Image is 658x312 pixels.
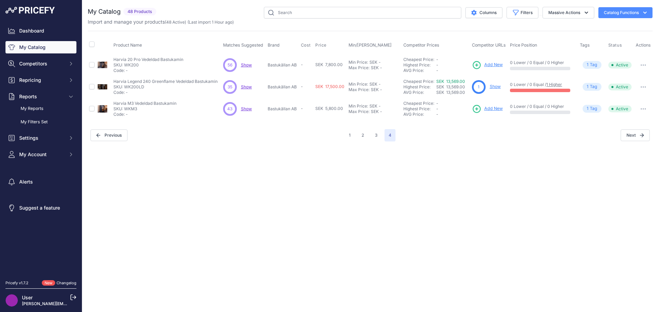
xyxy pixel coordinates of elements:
a: Suggest a feature [5,202,76,214]
span: 35 [228,84,232,90]
span: New [42,280,55,286]
span: - [301,106,303,111]
span: SEK 13,569.00 [436,84,465,89]
nav: Sidebar [5,25,76,272]
span: (Last import 1 Hour ago) [187,20,234,25]
span: 1 [587,105,588,112]
p: Code: - [113,90,218,95]
div: SEK 13,569.00 [436,90,469,95]
p: SKU: WK200 [113,62,183,68]
p: Harvia M3 Vedeldad Bastukamin [113,101,176,106]
button: Previous [90,129,127,141]
button: Reports [5,90,76,103]
span: Repricing [19,77,64,84]
input: Search [264,7,461,18]
div: - [377,82,381,87]
a: My Reports [5,103,76,115]
span: - [301,62,303,67]
span: Active [608,62,632,68]
span: SEK 7,800.00 [315,62,343,67]
div: Max Price: [349,109,369,114]
div: Min Price: [349,82,368,87]
span: SEK 5,800.00 [315,106,343,111]
div: SEK [369,103,377,109]
span: 1 [587,62,588,68]
span: Settings [19,135,64,141]
span: Add New [484,105,503,112]
a: 1 Higher [546,82,562,87]
span: Status [608,42,622,48]
a: My Filters Set [5,116,76,128]
h2: My Catalog [88,7,121,16]
span: 4 [385,129,395,141]
span: Price Position [510,42,537,48]
div: Highest Price: [403,106,436,112]
div: Max Price: [349,87,369,92]
a: User [22,295,33,300]
button: Go to page 2 [357,129,368,141]
span: Competitor URLs [472,42,506,48]
a: Cheapest Price: [403,57,434,62]
div: AVG Price: [403,90,436,95]
span: My Account [19,151,64,158]
div: AVG Price: [403,68,436,73]
p: Bastukällan AB [268,106,298,112]
div: - [379,87,382,92]
span: Show [241,84,252,89]
div: Min Price: [349,60,368,65]
a: Dashboard [5,25,76,37]
span: Tags [580,42,590,48]
p: SKU: WKM3 [113,106,176,112]
span: Competitor Prices [403,42,439,48]
p: 0 Lower / 0 Equal / [510,82,573,87]
span: 1 [587,84,588,90]
a: Show [241,106,252,111]
span: 56 [228,62,232,68]
span: - [436,62,438,67]
a: Add New [472,60,503,70]
button: Columns [465,7,502,18]
button: Cost [301,42,312,48]
button: Competitors [5,58,76,70]
a: [PERSON_NAME][EMAIL_ADDRESS][DOMAIN_NAME] [22,301,127,306]
a: Add New [472,104,503,114]
div: SEK [371,65,379,71]
span: Actions [636,42,651,48]
p: SKU: WK200LD [113,84,218,90]
p: Harvia 20 Pro Vedeldad Bastukamin [113,57,183,62]
span: Reports [19,93,64,100]
p: Harvia Legend 240 Greenflame Vedeldad Bastukamin [113,79,218,84]
span: Price [315,42,327,48]
div: Min Price: [349,103,368,109]
button: My Account [5,148,76,161]
div: SEK [371,109,379,114]
div: - [379,109,382,114]
span: Active [608,84,632,90]
div: - [377,103,381,109]
button: Go to page 3 [371,129,382,141]
span: - [436,101,438,106]
div: SEK [371,87,379,92]
span: Cost [301,42,310,48]
a: Show [490,84,501,89]
button: Price [315,42,328,48]
p: Bastukällan AB [268,62,298,68]
p: Import and manage your products [88,18,234,25]
span: Tag [583,83,601,91]
a: Changelog [57,280,76,285]
span: 48 Products [123,8,156,16]
div: AVG Price: [403,112,436,117]
span: ( ) [165,20,186,25]
button: Go to page 1 [345,129,355,141]
span: - [301,84,303,89]
button: Repricing [5,74,76,86]
span: Min/[PERSON_NAME] [349,42,392,48]
p: Bastukällan AB [268,84,298,90]
span: Add New [484,62,503,68]
a: Cheapest Price: [403,79,434,84]
a: Alerts [5,176,76,188]
div: SEK [369,60,377,65]
span: Product Name [113,42,142,48]
p: 0 Lower / 0 Equal / 0 Higher [510,104,573,109]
